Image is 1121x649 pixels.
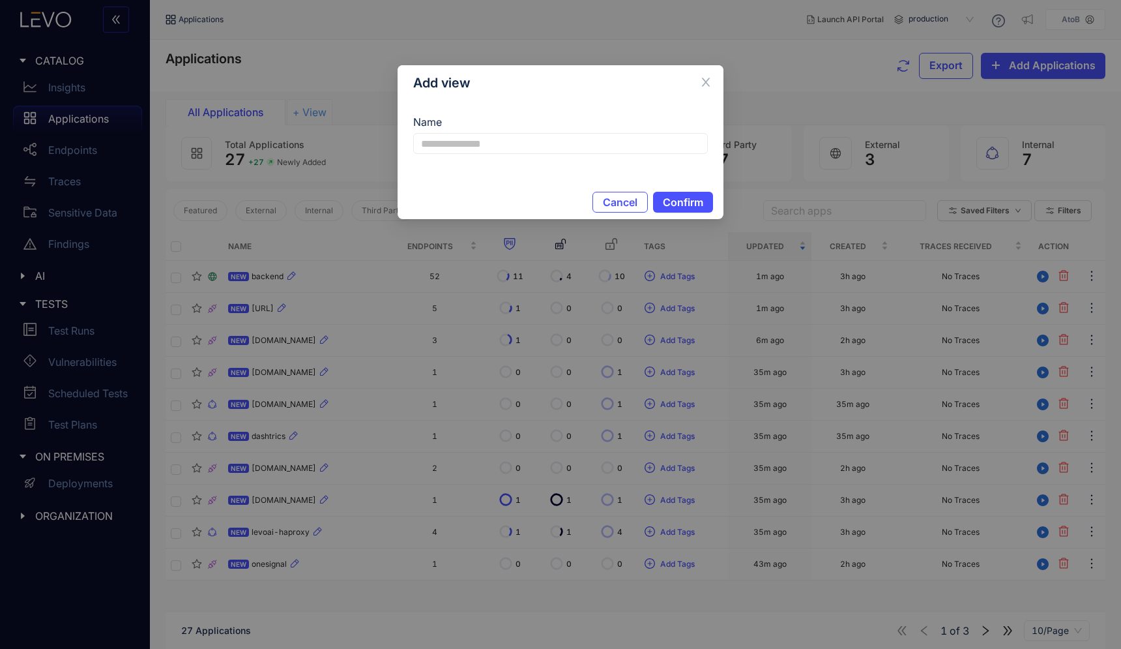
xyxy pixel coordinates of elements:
span: Confirm [663,196,703,208]
label: Name [413,116,442,128]
button: Close [688,65,723,100]
span: Cancel [603,196,637,208]
div: Add view [413,76,708,90]
button: Confirm [653,192,713,213]
input: Name [413,133,708,154]
button: Cancel [592,192,648,213]
span: close [700,76,712,88]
